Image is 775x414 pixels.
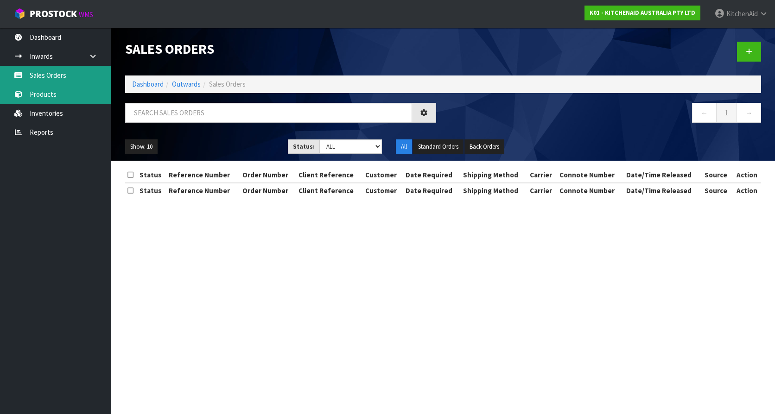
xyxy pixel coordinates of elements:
a: → [737,103,761,123]
strong: K01 - KITCHENAID AUSTRALIA PTY LTD [590,9,695,17]
span: KitchenAid [726,9,758,18]
button: Standard Orders [413,139,464,154]
button: All [396,139,412,154]
nav: Page navigation [450,103,761,125]
th: Date Required [403,168,461,182]
th: Shipping Method [461,168,527,182]
th: Shipping Method [461,183,527,198]
th: Date/Time Released [624,183,702,198]
th: Date/Time Released [624,168,702,182]
th: Source [702,168,733,182]
span: ProStock [30,8,77,20]
span: Sales Orders [209,80,246,88]
th: Carrier [527,183,558,198]
button: Show: 10 [125,139,158,154]
th: Client Reference [296,183,363,198]
th: Source [702,183,733,198]
th: Status [137,183,167,198]
th: Connote Number [557,168,624,182]
th: Order Number [240,168,297,182]
th: Customer [363,183,403,198]
th: Action [733,183,761,198]
h1: Sales Orders [125,42,436,56]
button: Back Orders [464,139,504,154]
th: Reference Number [166,183,240,198]
th: Carrier [527,168,558,182]
th: Action [733,168,761,182]
th: Status [137,168,167,182]
th: Connote Number [557,183,624,198]
th: Order Number [240,183,297,198]
a: Outwards [172,80,201,88]
th: Date Required [403,183,461,198]
th: Client Reference [296,168,363,182]
img: cube-alt.png [14,8,25,19]
a: 1 [716,103,737,123]
th: Customer [363,168,403,182]
small: WMS [79,10,93,19]
strong: Status: [293,143,315,151]
a: Dashboard [132,80,164,88]
th: Reference Number [166,168,240,182]
input: Search sales orders [125,103,412,123]
a: ← [692,103,717,123]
